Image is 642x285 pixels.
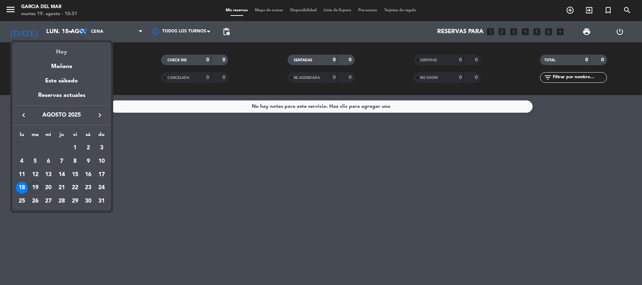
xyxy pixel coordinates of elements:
[29,181,42,194] td: 19 de agosto de 2025
[42,155,55,168] td: 6 de agosto de 2025
[29,195,41,207] div: 26
[82,155,94,167] div: 9
[42,169,54,181] div: 13
[42,131,55,142] th: miércoles
[68,141,82,155] td: 1 de agosto de 2025
[69,155,81,167] div: 8
[42,194,55,208] td: 27 de agosto de 2025
[29,155,42,168] td: 5 de agosto de 2025
[96,182,108,194] div: 24
[82,155,95,168] td: 9 de agosto de 2025
[95,181,108,194] td: 24 de agosto de 2025
[16,169,28,181] div: 11
[82,195,94,207] div: 30
[95,141,108,155] td: 3 de agosto de 2025
[95,155,108,168] td: 10 de agosto de 2025
[96,169,108,181] div: 17
[68,168,82,181] td: 15 de agosto de 2025
[12,57,111,71] div: Mañana
[96,155,108,167] div: 10
[95,131,108,142] th: domingo
[15,141,68,155] td: AGO.
[82,131,95,142] th: sábado
[96,195,108,207] div: 31
[15,155,29,168] td: 4 de agosto de 2025
[29,155,41,167] div: 5
[42,181,55,194] td: 20 de agosto de 2025
[55,194,68,208] td: 28 de agosto de 2025
[69,142,81,154] div: 1
[82,194,95,208] td: 30 de agosto de 2025
[30,111,93,120] span: agosto 2025
[15,131,29,142] th: lunes
[16,155,28,167] div: 4
[55,181,68,194] td: 21 de agosto de 2025
[95,194,108,208] td: 31 de agosto de 2025
[96,111,104,119] i: keyboard_arrow_right
[29,131,42,142] th: martes
[68,194,82,208] td: 29 de agosto de 2025
[69,182,81,194] div: 22
[93,111,106,120] button: keyboard_arrow_right
[68,131,82,142] th: viernes
[82,182,94,194] div: 23
[82,142,94,154] div: 2
[56,195,68,207] div: 28
[16,182,28,194] div: 18
[17,111,30,120] button: keyboard_arrow_left
[29,194,42,208] td: 26 de agosto de 2025
[12,42,111,57] div: Hoy
[55,168,68,181] td: 14 de agosto de 2025
[82,169,94,181] div: 16
[56,182,68,194] div: 21
[82,168,95,181] td: 16 de agosto de 2025
[12,91,111,105] div: Reservas actuales
[29,182,41,194] div: 19
[56,169,68,181] div: 14
[69,169,81,181] div: 15
[42,155,54,167] div: 6
[15,168,29,181] td: 11 de agosto de 2025
[96,142,108,154] div: 3
[68,155,82,168] td: 8 de agosto de 2025
[19,111,28,119] i: keyboard_arrow_left
[42,195,54,207] div: 27
[15,194,29,208] td: 25 de agosto de 2025
[55,155,68,168] td: 7 de agosto de 2025
[12,71,111,91] div: Este sábado
[15,181,29,194] td: 18 de agosto de 2025
[95,168,108,181] td: 17 de agosto de 2025
[68,181,82,194] td: 22 de agosto de 2025
[42,168,55,181] td: 13 de agosto de 2025
[82,141,95,155] td: 2 de agosto de 2025
[56,155,68,167] div: 7
[69,195,81,207] div: 29
[29,169,41,181] div: 12
[55,131,68,142] th: jueves
[16,195,28,207] div: 25
[42,182,54,194] div: 20
[29,168,42,181] td: 12 de agosto de 2025
[82,181,95,194] td: 23 de agosto de 2025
